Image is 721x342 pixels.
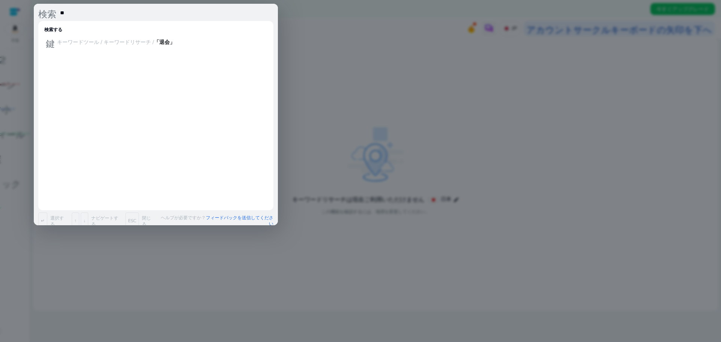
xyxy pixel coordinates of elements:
[142,215,151,227] font: 閉じる
[41,218,45,224] font: ↵
[128,218,136,224] font: ESC
[161,215,206,221] font: ヘルプが必要ですか？
[44,27,62,33] font: 検索する
[83,218,86,224] font: ↓
[91,215,118,227] font: ナビゲートする
[154,39,175,46] font: 「退会」
[38,8,56,18] font: 検索
[50,215,64,227] font: 選択する
[74,218,77,224] font: ↑
[57,39,154,46] font: キーワードツール / キーワードリサーチ /
[46,37,55,48] font: 鍵
[206,215,273,227] font: フィードバックを送信してください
